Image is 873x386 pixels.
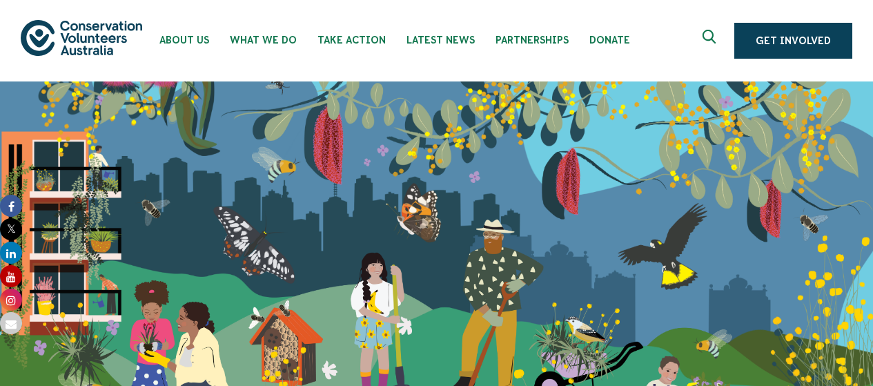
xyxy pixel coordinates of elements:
a: Get Involved [734,23,852,59]
span: Expand search box [703,30,720,52]
span: Partnerships [496,35,569,46]
span: What We Do [230,35,297,46]
span: Take Action [317,35,386,46]
span: Latest News [406,35,475,46]
span: Donate [589,35,630,46]
span: About Us [159,35,209,46]
button: Expand search box Close search box [694,24,727,57]
img: logo.svg [21,20,142,55]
